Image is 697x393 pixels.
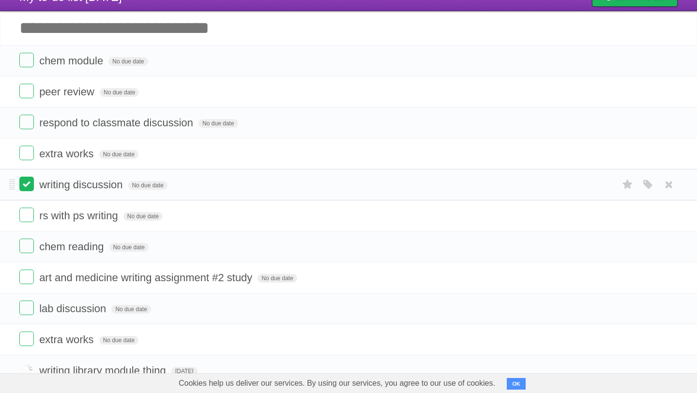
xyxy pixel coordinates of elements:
span: lab discussion [39,302,108,315]
label: Done [19,53,34,67]
label: Done [19,208,34,222]
span: No due date [258,274,297,283]
label: Done [19,301,34,315]
span: No due date [123,212,163,221]
span: rs with ps writing [39,210,121,222]
label: Done [19,115,34,129]
span: art and medicine writing assignment #2 study [39,272,255,284]
label: Done [19,270,34,284]
label: Done [19,177,34,191]
span: No due date [111,305,151,314]
span: chem reading [39,241,106,253]
label: Done [19,363,34,377]
span: peer review [39,86,97,98]
span: No due date [100,88,139,97]
span: [DATE] [171,367,197,376]
span: chem module [39,55,106,67]
span: Cookies help us deliver our services. By using our services, you agree to our use of cookies. [169,374,505,393]
span: No due date [198,119,238,128]
span: writing discussion [39,179,125,191]
button: OK [507,378,526,390]
span: No due date [109,243,149,252]
span: No due date [99,150,138,159]
label: Done [19,239,34,253]
span: extra works [39,148,96,160]
label: Done [19,146,34,160]
label: Done [19,332,34,346]
span: No due date [108,57,148,66]
span: No due date [99,336,138,345]
label: Done [19,84,34,98]
span: No due date [128,181,167,190]
span: writing library module thing [39,364,168,377]
span: respond to classmate discussion [39,117,196,129]
label: Star task [619,177,637,193]
span: extra works [39,333,96,346]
